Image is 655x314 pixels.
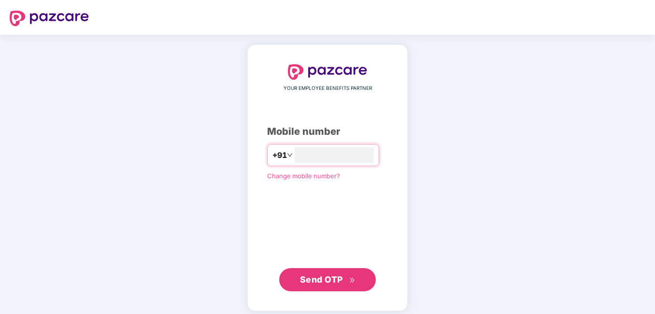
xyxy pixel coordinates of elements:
div: Mobile number [267,124,388,139]
img: logo [288,64,367,80]
span: down [287,152,293,158]
a: Change mobile number? [267,172,340,180]
button: Send OTPdouble-right [279,268,376,291]
span: YOUR EMPLOYEE BENEFITS PARTNER [284,85,372,92]
span: +91 [272,149,287,161]
span: double-right [349,277,356,284]
img: logo [10,11,89,26]
span: Send OTP [300,274,343,285]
